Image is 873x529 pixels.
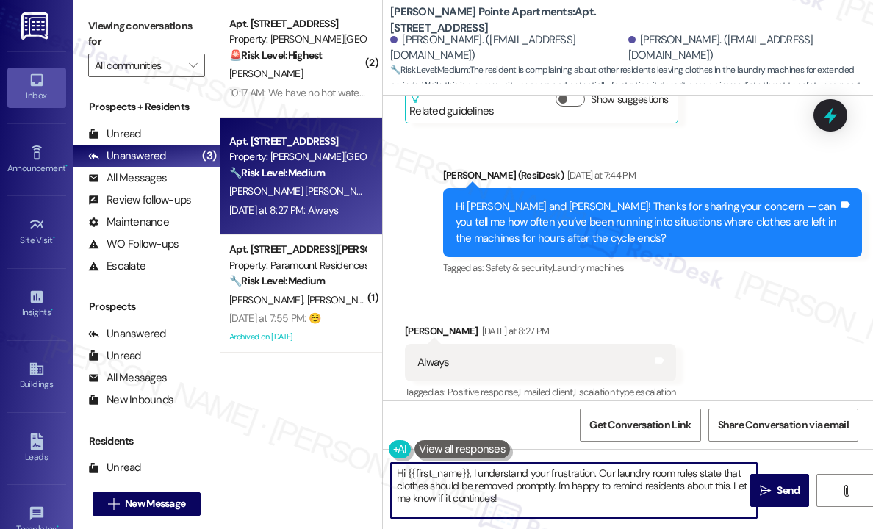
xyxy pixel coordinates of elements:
div: All Messages [88,370,167,386]
div: New Inbounds [88,392,173,408]
input: All communities [95,54,182,77]
div: Apt. [STREET_ADDRESS][PERSON_NAME] [229,242,365,257]
span: Emailed client , [519,386,574,398]
i:  [108,498,119,510]
a: Leads [7,429,66,469]
div: [PERSON_NAME]. ([EMAIL_ADDRESS][DOMAIN_NAME]) [390,32,625,64]
div: Residents [73,433,220,449]
div: [PERSON_NAME]. ([EMAIL_ADDRESS][DOMAIN_NAME]) [628,32,863,64]
div: [DATE] at 7:44 PM [564,168,636,183]
div: Property: Paramount Residences [229,258,365,273]
span: [PERSON_NAME] [307,293,381,306]
div: [DATE] at 8:27 PM: Always [229,204,339,217]
span: : The resident is complaining about other residents leaving clothes in the laundry machines for e... [390,62,873,126]
span: • [51,305,53,315]
div: Tagged as: [405,381,676,403]
label: Viewing conversations for [88,15,205,54]
div: [DATE] at 7:55 PM: ☺️ [229,312,320,325]
div: Unread [88,460,141,475]
strong: 🔧 Risk Level: Medium [229,166,325,179]
div: Review follow-ups [88,192,191,208]
b: [PERSON_NAME] Pointe Apartments: Apt. [STREET_ADDRESS] [390,4,684,36]
i:  [760,485,771,497]
span: [PERSON_NAME] [229,293,307,306]
img: ResiDesk Logo [21,12,51,40]
div: Unread [88,126,141,142]
div: Property: [PERSON_NAME][GEOGRAPHIC_DATA] Apartments [229,149,365,165]
label: Show suggestions [591,92,668,107]
div: 10:17 AM: We have no hot water from all faucets and shower [229,86,484,99]
a: Site Visit • [7,212,66,252]
span: [PERSON_NAME] [229,67,303,80]
span: • [65,161,68,171]
div: [DATE] at 8:27 PM [478,323,550,339]
a: Insights • [7,284,66,324]
div: Prospects + Residents [73,99,220,115]
i:  [189,60,197,71]
span: Get Conversation Link [589,417,691,433]
strong: 🔧 Risk Level: Medium [229,274,325,287]
strong: 🚨 Risk Level: Highest [229,48,323,62]
div: Escalate [88,259,145,274]
div: (3) [198,145,220,168]
button: Send [750,474,809,507]
textarea: To enrich screen reader interactions, please activate Accessibility in Grammarly extension settings [391,463,757,518]
span: Escalation type escalation [574,386,675,398]
a: Inbox [7,68,66,107]
div: Prospects [73,299,220,314]
div: Property: [PERSON_NAME][GEOGRAPHIC_DATA] Apartments [229,32,365,47]
i:  [841,485,852,497]
button: New Message [93,492,201,516]
div: [PERSON_NAME] (ResiDesk) [443,168,862,188]
div: Apt. [STREET_ADDRESS] [229,16,365,32]
div: [PERSON_NAME] [405,323,676,344]
a: Buildings [7,356,66,396]
div: Maintenance [88,215,169,230]
div: Unanswered [88,326,166,342]
button: Share Conversation via email [708,409,858,442]
span: Laundry machines [553,262,625,274]
strong: 🔧 Risk Level: Medium [390,64,468,76]
div: Related guidelines [409,92,495,119]
div: Always [417,355,450,370]
button: Get Conversation Link [580,409,700,442]
div: Hi [PERSON_NAME] and [PERSON_NAME]! Thanks for sharing your concern — can you tell me how often y... [456,199,838,246]
span: Positive response , [448,386,519,398]
span: Safety & security , [486,262,553,274]
span: Share Conversation via email [718,417,849,433]
div: Archived on [DATE] [228,328,367,346]
div: Unanswered [88,148,166,164]
span: New Message [125,496,185,511]
span: Send [777,483,800,498]
span: [PERSON_NAME] [PERSON_NAME] [229,184,383,198]
div: WO Follow-ups [88,237,179,252]
div: Apt. [STREET_ADDRESS] [229,134,365,149]
div: Unread [88,348,141,364]
span: • [53,233,55,243]
div: Tagged as: [443,257,862,278]
div: All Messages [88,170,167,186]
